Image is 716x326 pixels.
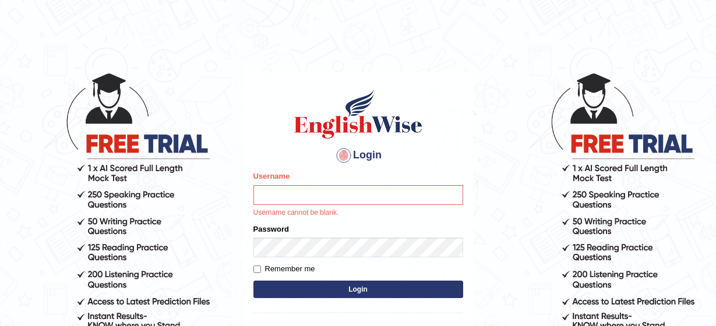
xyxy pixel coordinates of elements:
label: Password [253,224,289,235]
input: Remember me [253,265,261,273]
img: Logo of English Wise sign in for intelligent practice with AI [292,88,425,140]
label: Remember me [253,263,315,275]
label: Username [253,171,290,182]
button: Login [253,281,463,298]
h4: Login [253,146,463,165]
p: Username cannot be blank. [253,208,463,218]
